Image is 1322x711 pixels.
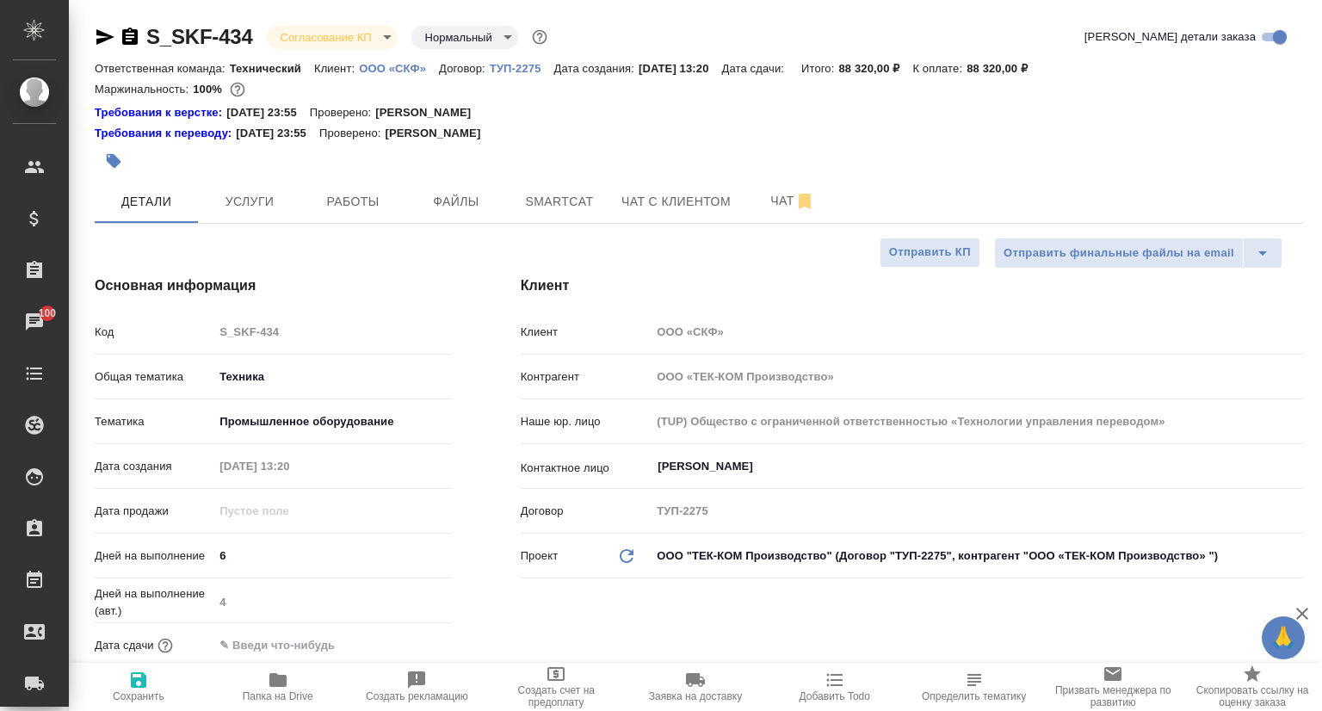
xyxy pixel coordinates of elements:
p: Дата сдачи [95,637,154,654]
span: 100 [28,305,67,322]
button: Скопировать ссылку для ЯМессенджера [95,27,115,47]
span: Определить тематику [922,690,1026,702]
p: Код [95,324,213,341]
div: Техника [213,362,451,392]
span: Чат с клиентом [621,191,731,213]
p: 88 320,00 ₽ [838,62,912,75]
input: Пустое поле [213,590,451,615]
span: Отправить КП [889,243,971,263]
span: Сохранить [113,690,164,702]
button: Доп статусы указывают на важность/срочность заказа [528,26,551,48]
p: [DATE] 13:20 [639,62,722,75]
button: Создать счет на предоплату [486,663,626,711]
p: Дней на выполнение [95,547,213,565]
span: Отправить финальные файлы на email [1004,244,1234,263]
a: ООО «СКФ» [359,60,439,75]
input: Пустое поле [651,364,1303,389]
span: Чат [751,190,834,212]
div: Промышленное оборудование [213,407,451,436]
a: 100 [4,300,65,343]
span: Работы [312,191,394,213]
p: Контактное лицо [521,460,652,477]
a: Требования к переводу: [95,125,236,142]
a: ТУП-2275 [490,60,554,75]
input: ✎ Введи что-нибудь [213,543,451,568]
p: Дата создания [95,458,213,475]
input: Пустое поле [651,409,1303,434]
input: Пустое поле [213,319,451,344]
p: Маржинальность: [95,83,193,96]
button: Open [1294,465,1297,468]
input: Пустое поле [651,319,1303,344]
p: Общая тематика [95,368,213,386]
p: Ответственная команда: [95,62,230,75]
div: Нажми, чтобы открыть папку с инструкцией [95,104,226,121]
p: [DATE] 23:55 [226,104,310,121]
span: Услуги [208,191,291,213]
svg: Отписаться [794,191,815,212]
button: 0.00 RUB; [226,78,249,101]
button: Скопировать ссылку на оценку заказа [1183,663,1322,711]
p: Дата продажи [95,503,213,520]
p: К оплате: [912,62,967,75]
div: split button [994,238,1282,269]
span: Создать счет на предоплату [497,684,615,708]
button: Отправить финальные файлы на email [994,238,1244,269]
button: Создать рекламацию [348,663,487,711]
p: [PERSON_NAME] [385,125,493,142]
p: Проект [521,547,559,565]
button: Папка на Drive [208,663,348,711]
div: Согласование КП [267,26,398,49]
button: Призвать менеджера по развитию [1043,663,1183,711]
p: ТУП-2275 [490,62,554,75]
button: Скопировать ссылку [120,27,140,47]
div: Согласование КП [411,26,518,49]
button: Определить тематику [905,663,1044,711]
span: Smartcat [518,191,601,213]
h4: Основная информация [95,275,452,296]
p: Договор [521,503,652,520]
button: Отправить КП [880,238,980,268]
button: Добавить тэг [95,142,133,180]
span: Создать рекламацию [366,690,468,702]
input: Пустое поле [213,498,364,523]
span: Детали [105,191,188,213]
input: ✎ Введи что-нибудь [213,633,364,658]
span: 🙏 [1269,620,1298,656]
h4: Клиент [521,275,1303,296]
a: Требования к верстке: [95,104,226,121]
p: Дней на выполнение (авт.) [95,585,213,620]
p: Договор: [439,62,490,75]
button: Нормальный [420,30,497,45]
div: Нажми, чтобы открыть папку с инструкцией [95,125,236,142]
p: Клиент [521,324,652,341]
input: Пустое поле [213,454,364,479]
p: Проверено: [310,104,376,121]
button: Сохранить [69,663,208,711]
span: Добавить Todo [800,690,870,702]
p: Итого: [801,62,838,75]
p: Контрагент [521,368,652,386]
p: Дата создания: [554,62,639,75]
span: Папка на Drive [243,690,313,702]
p: Клиент: [314,62,359,75]
button: Согласование КП [275,30,377,45]
p: 88 320,00 ₽ [967,62,1041,75]
p: [DATE] 23:55 [236,125,319,142]
p: Проверено: [319,125,386,142]
p: ООО «СКФ» [359,62,439,75]
p: Тематика [95,413,213,430]
button: Добавить Todo [765,663,905,711]
div: ООО "ТЕК-КОМ Производство" (Договор "ТУП-2275", контрагент "ООО «ТЕК-КОМ Производство» ") [651,541,1303,571]
span: Скопировать ссылку на оценку заказа [1193,684,1312,708]
span: [PERSON_NAME] детали заказа [1084,28,1256,46]
p: [PERSON_NAME] [375,104,484,121]
button: 🙏 [1262,616,1305,659]
span: Заявка на доставку [649,690,742,702]
button: Заявка на доставку [626,663,765,711]
p: Наше юр. лицо [521,413,652,430]
p: Технический [230,62,314,75]
p: Дата сдачи: [722,62,788,75]
a: S_SKF-434 [146,25,253,48]
span: Файлы [415,191,497,213]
